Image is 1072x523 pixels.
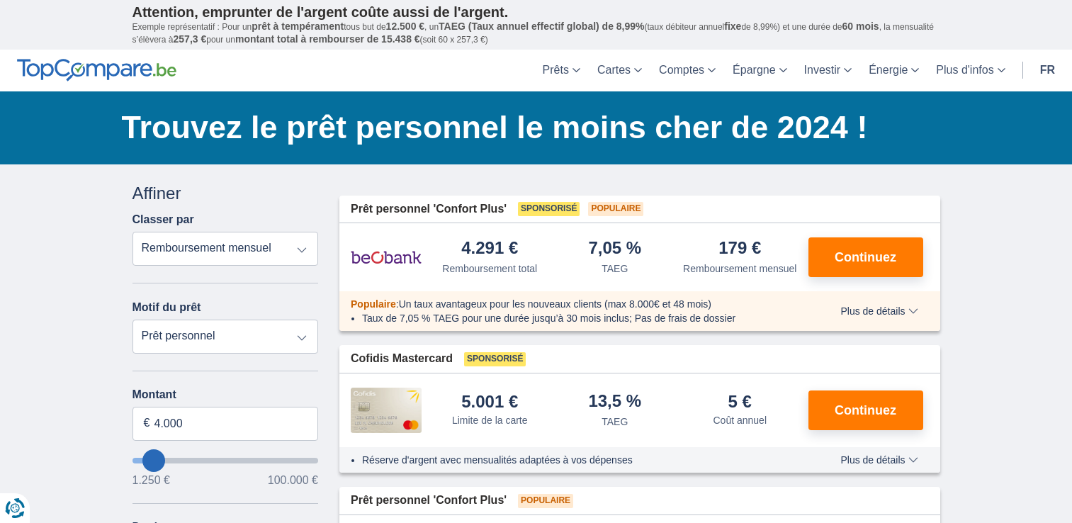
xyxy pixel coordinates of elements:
[174,33,207,45] span: 257,3 €
[718,240,761,259] div: 179 €
[840,455,918,465] span: Plus de détails
[534,50,589,91] a: Prêts
[399,298,711,310] span: Un taux avantageux pour les nouveaux clients (max 8.000€ et 48 mois)
[439,21,644,32] span: TAEG (Taux annuel effectif global) de 8,99%
[132,181,319,206] div: Affiner
[713,413,767,427] div: Coût annuel
[351,493,507,509] span: Prêt personnel 'Confort Plus'
[461,393,518,410] div: 5.001 €
[17,59,176,81] img: TopCompare
[351,388,422,433] img: pret personnel Cofidis CC
[650,50,724,91] a: Comptes
[132,21,940,46] p: Exemple représentatif : Pour un tous but de , un (taux débiteur annuel de 8,99%) et une durée de ...
[122,106,940,150] h1: Trouvez le prêt personnel le moins cher de 2024 !
[588,393,641,412] div: 13,5 %
[452,413,528,427] div: Limite de la carte
[351,351,453,367] span: Cofidis Mastercard
[588,240,641,259] div: 7,05 %
[602,415,628,429] div: TAEG
[132,388,319,401] label: Montant
[683,261,796,276] div: Remboursement mensuel
[132,213,194,226] label: Classer par
[351,240,422,275] img: pret personnel Beobank
[724,21,741,32] span: fixe
[830,454,928,466] button: Plus de détails
[144,415,150,432] span: €
[589,50,650,91] a: Cartes
[268,475,318,486] span: 100.000 €
[132,475,170,486] span: 1.250 €
[132,4,940,21] p: Attention, emprunter de l'argent coûte aussi de l'argent.
[1032,50,1063,91] a: fr
[842,21,879,32] span: 60 mois
[351,201,507,218] span: Prêt personnel 'Confort Plus'
[602,261,628,276] div: TAEG
[362,311,799,325] li: Taux de 7,05 % TAEG pour une durée jusqu’à 30 mois inclus; Pas de frais de dossier
[252,21,344,32] span: prêt à tempérament
[796,50,861,91] a: Investir
[518,494,573,508] span: Populaire
[808,390,923,430] button: Continuez
[461,240,518,259] div: 4.291 €
[724,50,796,91] a: Épargne
[808,237,923,277] button: Continuez
[442,261,537,276] div: Remboursement total
[835,404,896,417] span: Continuez
[830,305,928,317] button: Plus de détails
[235,33,420,45] span: montant total à rembourser de 15.438 €
[339,297,811,311] div: :
[840,306,918,316] span: Plus de détails
[728,393,752,410] div: 5 €
[464,352,526,366] span: Sponsorisé
[132,301,201,314] label: Motif du prêt
[588,202,643,216] span: Populaire
[351,298,396,310] span: Populaire
[362,453,799,467] li: Réserve d'argent avec mensualités adaptées à vos dépenses
[927,50,1013,91] a: Plus d'infos
[132,458,319,463] input: wantToBorrow
[835,251,896,264] span: Continuez
[860,50,927,91] a: Énergie
[386,21,425,32] span: 12.500 €
[518,202,580,216] span: Sponsorisé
